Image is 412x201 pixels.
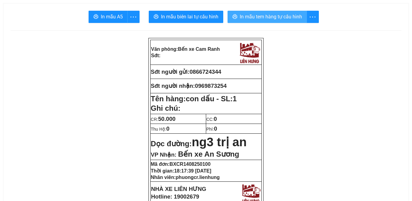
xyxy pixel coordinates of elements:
span: printer [154,14,159,20]
strong: NHÀ XE LIÊN HƯNG [151,186,206,192]
span: CR: [151,117,176,122]
strong: Sđt: [151,53,161,58]
span: 0 [214,116,217,122]
strong: Nhân viên: [151,175,220,180]
button: printerIn mẫu biên lai tự cấu hình [149,11,223,23]
span: 50.000 [158,116,176,122]
strong: Sđt người nhận: [151,83,195,89]
strong: Mã đơn: [151,162,211,167]
span: 0 [166,125,170,132]
span: more [128,13,139,21]
strong: Sđt người gửi: [151,69,190,75]
button: more [127,11,140,23]
strong: Văn phòng: [151,47,220,52]
strong: Hotline: 19002679 [151,193,199,200]
span: con dấu - SL: [186,95,237,103]
span: Bến xe Cam Ranh [178,47,220,52]
span: more [307,13,319,21]
span: 0969873254 [195,83,227,89]
strong: Dọc đường: [151,140,247,148]
strong: Tên hàng: [151,95,237,103]
span: Bến xe An Sương [178,150,239,158]
span: VP Nhận: [151,151,177,158]
img: logo [238,41,261,64]
span: In mẫu biên lai tự cấu hình [161,13,218,20]
span: Phí: [206,127,217,132]
span: 0866724344 [190,69,221,75]
button: printerIn mẫu tem hàng tự cấu hình [228,11,307,23]
span: Ghi chú: [151,104,180,112]
span: printer [232,14,237,20]
span: Thu Hộ: [151,127,170,132]
span: printer [93,14,98,20]
button: more [307,11,319,23]
span: 18:17:39 [DATE] [174,168,211,173]
span: phuongcr.lienhung [176,175,220,180]
span: 1 [233,95,237,103]
span: BXCR1408250100 [170,162,210,167]
span: CC: [206,117,217,122]
strong: Thời gian: [151,168,211,173]
span: ng3 trị an [192,135,247,149]
span: In mẫu A5 [101,13,123,20]
span: In mẫu tem hàng tự cấu hình [240,13,302,20]
span: 0 [214,125,217,132]
button: printerIn mẫu A5 [89,11,128,23]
